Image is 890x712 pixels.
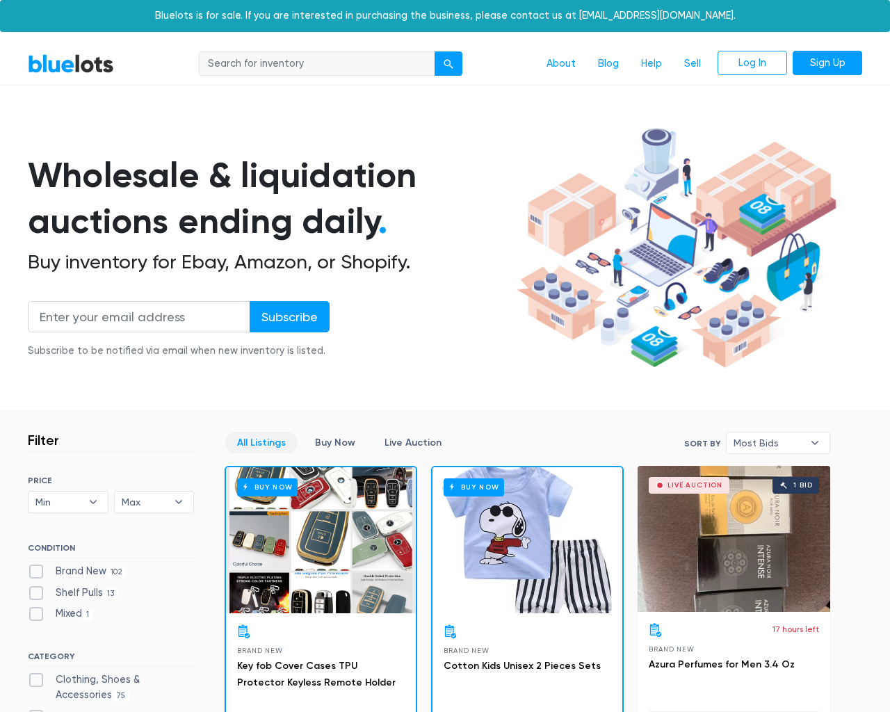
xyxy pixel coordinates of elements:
[303,432,367,453] a: Buy Now
[373,432,453,453] a: Live Auction
[28,250,512,274] h2: Buy inventory for Ebay, Amazon, or Shopify.
[237,478,298,496] h6: Buy Now
[800,432,830,453] b: ▾
[444,660,601,672] a: Cotton Kids Unisex 2 Pieces Sets
[793,482,812,489] div: 1 bid
[122,492,168,512] span: Max
[718,51,787,76] a: Log In
[684,437,720,450] label: Sort By
[225,432,298,453] a: All Listings
[444,478,504,496] h6: Buy Now
[112,690,130,702] span: 75
[28,432,59,448] h3: Filter
[772,623,819,636] p: 17 hours left
[226,467,416,613] a: Buy Now
[649,658,795,670] a: Azura Perfumes for Men 3.4 Oz
[28,543,194,558] h6: CONDITION
[673,51,712,77] a: Sell
[28,343,330,359] div: Subscribe to be notified via email when new inventory is listed.
[444,647,489,654] span: Brand New
[638,466,830,612] a: Live Auction 1 bid
[512,122,841,375] img: hero-ee84e7d0318cb26816c560f6b4441b76977f77a177738b4e94f68c95b2b83dbb.png
[28,152,512,245] h1: Wholesale & liquidation auctions ending daily
[432,467,622,613] a: Buy Now
[82,610,94,621] span: 1
[378,200,387,242] span: .
[250,301,330,332] input: Subscribe
[667,482,722,489] div: Live Auction
[28,652,194,667] h6: CATEGORY
[649,645,694,653] span: Brand New
[164,492,193,512] b: ▾
[630,51,673,77] a: Help
[587,51,630,77] a: Blog
[79,492,108,512] b: ▾
[103,588,119,599] span: 13
[734,432,803,453] span: Most Bids
[237,647,282,654] span: Brand New
[28,672,194,702] label: Clothing, Shoes & Accessories
[28,585,119,601] label: Shelf Pulls
[35,492,81,512] span: Min
[106,567,127,578] span: 102
[199,51,435,76] input: Search for inventory
[28,476,194,485] h6: PRICE
[793,51,862,76] a: Sign Up
[28,564,127,579] label: Brand New
[237,660,396,688] a: Key fob Cover Cases TPU Protector Keyless Remote Holder
[28,301,250,332] input: Enter your email address
[28,54,114,74] a: BlueLots
[28,606,94,622] label: Mixed
[535,51,587,77] a: About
